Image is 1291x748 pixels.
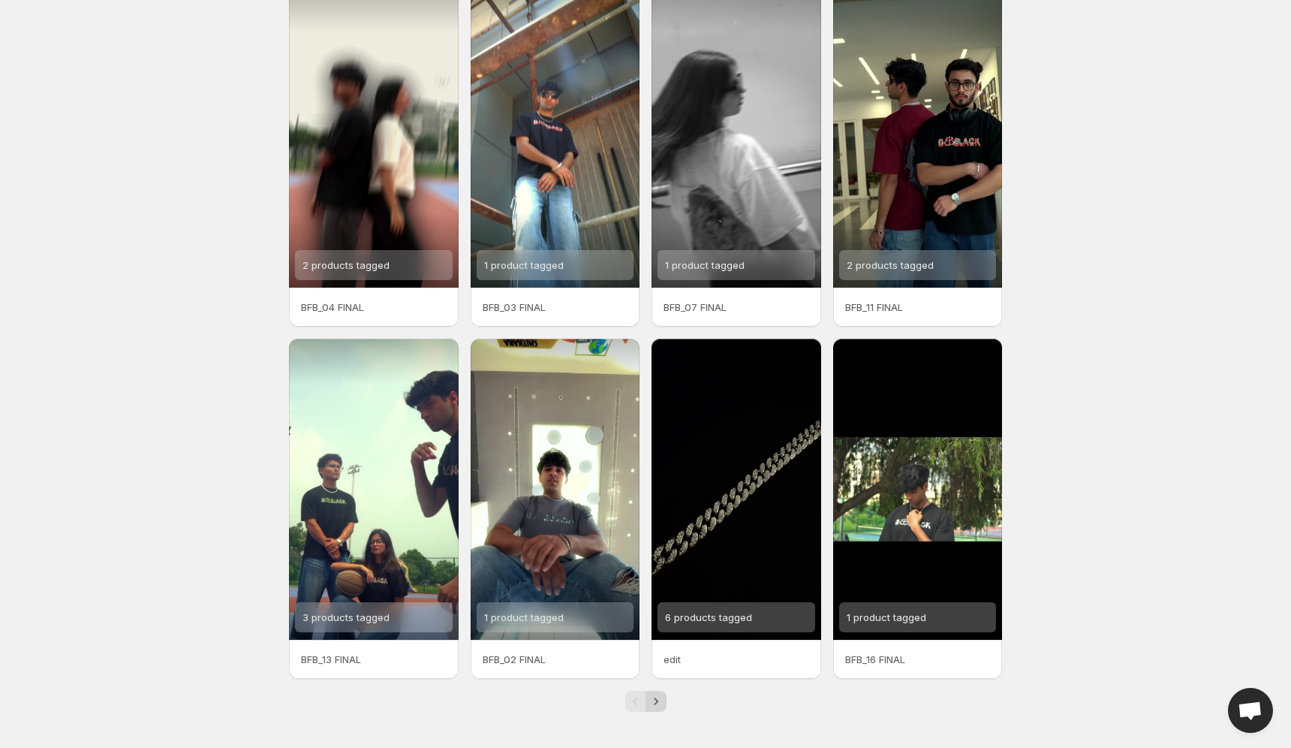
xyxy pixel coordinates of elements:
[301,300,447,315] p: BFB_04 FINAL
[302,611,390,623] span: 3 products tagged
[665,259,745,271] span: 1 product tagged
[847,259,934,271] span: 2 products tagged
[625,691,667,712] nav: Pagination
[302,259,390,271] span: 2 products tagged
[301,652,447,667] p: BFB_13 FINAL
[645,691,667,712] button: Next
[665,611,752,623] span: 6 products tagged
[483,300,628,315] p: BFB_03 FINAL
[484,259,564,271] span: 1 product tagged
[664,652,809,667] p: edit
[847,611,926,623] span: 1 product tagged
[483,652,628,667] p: BFB_02 FINAL
[664,300,809,315] p: BFB_07 FINAL
[1228,688,1273,733] div: Open chat
[845,652,991,667] p: BFB_16 FINAL
[845,300,991,315] p: BFB_11 FINAL
[484,611,564,623] span: 1 product tagged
